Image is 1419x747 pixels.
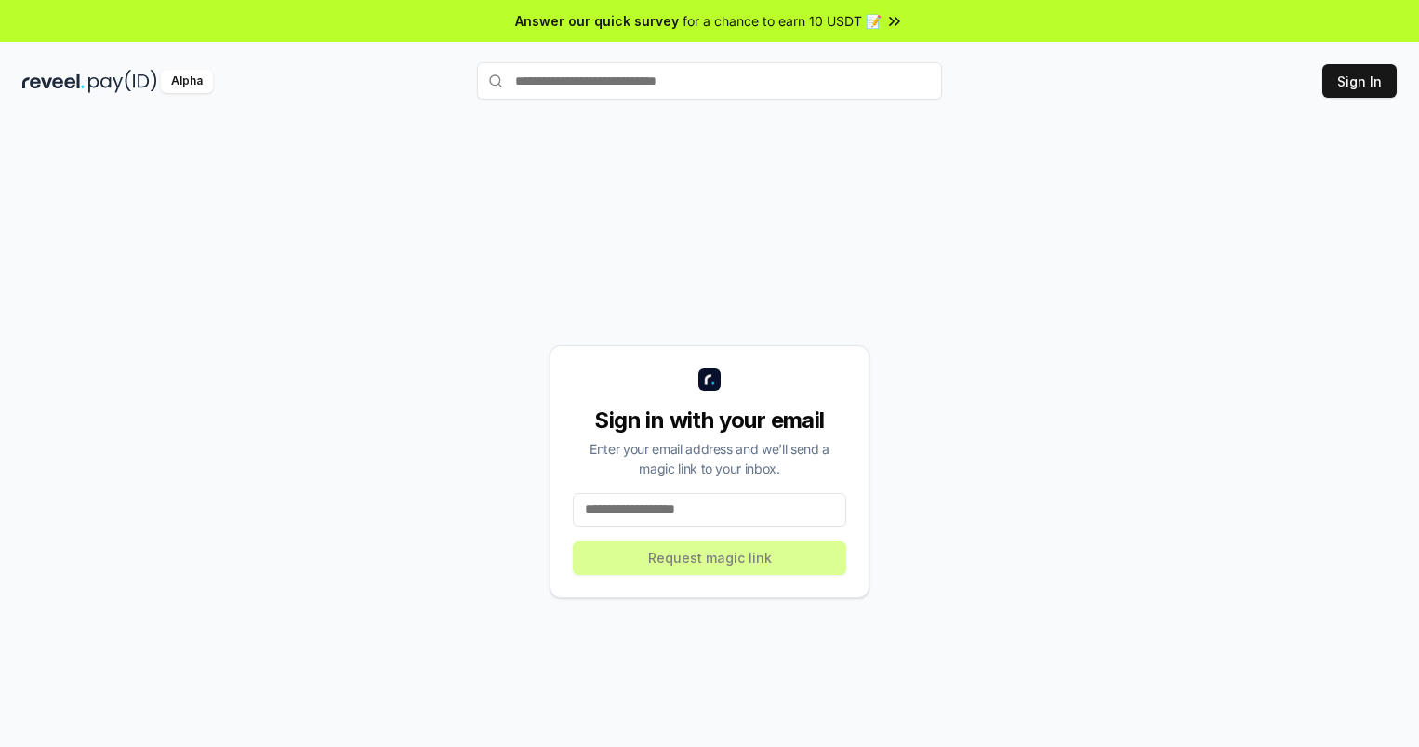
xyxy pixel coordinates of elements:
button: Sign In [1322,64,1397,98]
span: Answer our quick survey [515,11,679,31]
img: pay_id [88,70,157,93]
div: Sign in with your email [573,406,846,435]
span: for a chance to earn 10 USDT 📝 [683,11,882,31]
div: Enter your email address and we’ll send a magic link to your inbox. [573,439,846,478]
img: logo_small [698,368,721,391]
img: reveel_dark [22,70,85,93]
div: Alpha [161,70,213,93]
